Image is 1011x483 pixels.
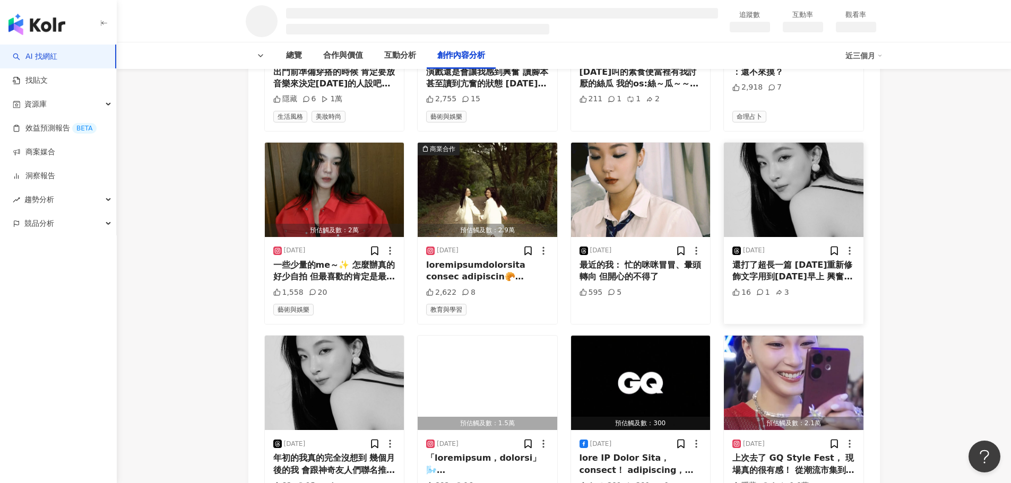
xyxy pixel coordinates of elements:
[571,417,711,430] div: 預估觸及數：300
[608,94,621,104] div: 1
[426,287,456,298] div: 2,622
[418,143,557,237] button: 商業合作預估觸及數：2.9萬
[418,336,557,430] button: 預估觸及數：1.5萬
[724,417,863,430] div: 預估觸及數：2.1萬
[732,66,855,78] div: ：還不來摸？
[273,66,396,90] div: 出門前準備穿搭的時候 肯定要放音樂來決定[DATE]的人設吧😻 尤其選包款的時候 更像是在找[DATE]能陪伴我情緒的小宇宙！🌍🪐 拿出這顆LE ROSEAU迷你手袋時 我忍不住上演自己的tec...
[969,441,1000,472] iframe: Help Scout Beacon - Open
[608,287,621,298] div: 5
[265,224,404,237] div: 預估觸及數：2萬
[418,224,557,237] div: 預估觸及數：2.9萬
[571,336,711,430] button: 預估觸及數：300
[845,47,883,64] div: 近三個月
[273,94,297,104] div: 隱藏
[418,336,557,430] img: post-image
[418,417,557,430] div: 預估觸及數：1.5萬
[724,143,863,237] img: post-image
[309,287,327,298] div: 20
[273,452,396,476] div: 年初的我真的完全沒想到 幾個月後的我 會跟神奇友人們聯名推出淨化噴霧
[426,304,466,315] span: 教育與學習
[730,10,770,20] div: 追蹤數
[775,287,789,298] div: 3
[580,66,702,90] div: [DATE]叫的素食便當裡有我討厭的絲瓜 我的os:絲～瓜～～oh!!!!no!!!!!
[13,123,97,134] a: 效益預測報告BETA
[384,49,416,62] div: 互動分析
[783,10,823,20] div: 互動率
[303,94,316,104] div: 6
[580,94,603,104] div: 211
[273,259,396,283] div: 一些少量的me～✨ 怎麼辦真的好少自拍 但最喜歡的肯定是最後一張 看 @momo_1201_ 的臉就知道 素顏+有瀏海的我有多好笑😂
[732,82,763,93] div: 2,918
[437,49,485,62] div: 創作內容分析
[265,143,404,237] img: post-image
[426,259,549,283] div: loremipsumdolorsita consec adipiscin🥐 elitseddoei temporincidi utlaboreetdo magnaaliqua enimadmin...
[312,111,345,122] span: 美妝時尚
[418,143,557,237] img: post-image
[724,336,863,430] button: 預估觸及數：2.1萬
[273,111,307,122] span: 生活風格
[437,246,459,255] div: [DATE]
[426,94,456,104] div: 2,755
[273,304,314,315] span: 藝術與娛樂
[732,287,751,298] div: 16
[580,287,603,298] div: 595
[430,144,455,154] div: 商業合作
[13,75,48,86] a: 找貼文
[321,94,342,104] div: 1萬
[265,336,404,430] img: post-image
[732,452,855,476] div: 上次去了 GQ Style Fest， 現場真的很有感！ 從潮流市集到音樂舞台， 每一區都是靈感爆棚的拍照熱點😻 這次帶著 vivo V60 一整天都靠它拍下每個瞬間～ 遠景、特寫、自拍通通一次...
[627,94,641,104] div: 1
[732,259,855,283] div: 還打了超長一篇 [DATE]重新修飾文字用到[DATE]早上 興奮到睡不著🤣🤣🤣
[284,246,306,255] div: [DATE]
[580,452,702,476] div: lore IP Dolor Sita， consect！ adipiscing， elitseddoeiusm😻 temp inci U55 laboreetdolo～ ma、al、enimad...
[768,82,782,93] div: 7
[571,336,711,430] img: post-image
[24,188,54,212] span: 趨勢分析
[580,259,702,283] div: 最近的我： 忙的咪咪冒冒、暈頭轉向 但開心的不得了
[8,14,65,35] img: logo
[743,246,765,255] div: [DATE]
[323,49,363,62] div: 合作與價值
[286,49,302,62] div: 總覽
[273,287,304,298] div: 1,558
[571,143,711,237] img: post-image
[724,336,863,430] img: post-image
[437,440,459,449] div: [DATE]
[646,94,660,104] div: 2
[24,212,54,235] span: 競品分析
[590,246,612,255] div: [DATE]
[462,94,480,104] div: 15
[743,440,765,449] div: [DATE]
[284,440,306,449] div: [DATE]
[462,287,476,298] div: 8
[265,143,404,237] button: 預估觸及數：2萬
[590,440,612,449] div: [DATE]
[426,111,466,122] span: 藝術與娛樂
[836,10,876,20] div: 觀看率
[13,171,55,181] a: 洞察報告
[426,66,549,90] div: 演戲還是會讓我感到興奮 讀腳本甚至讀到亢奮的狀態 [DATE]拍到凌晨雖然已呈現下線狀態「🫩」 但我真的好愛我的工作！
[756,287,770,298] div: 1
[13,147,55,157] a: 商案媒合
[426,452,549,476] div: 「loremipsum，dolorsi」🌬️ ametconsecteturadipisci elitseddo eiusm、temporincididu utlaboreetd”magn al...
[732,111,766,122] span: 命理占卜
[13,196,20,204] span: rise
[24,92,47,116] span: 資源庫
[13,51,57,62] a: searchAI 找網紅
